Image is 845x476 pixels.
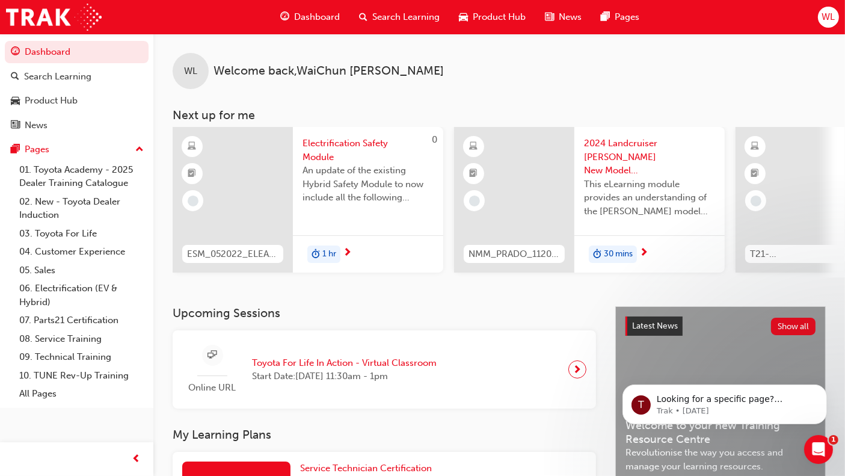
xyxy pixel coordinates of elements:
[584,137,715,178] span: 2024 Landcruiser [PERSON_NAME] New Model Mechanisms - Model Outline 1
[173,306,596,320] h3: Upcoming Sessions
[625,317,816,336] a: Latest NewsShow all
[771,318,816,335] button: Show all
[303,137,434,164] span: Electrification Safety Module
[24,70,91,84] div: Search Learning
[173,127,443,273] a: 0ESM_052022_ELEARNElectrification Safety ModuleAn update of the existing Hybrid Safety Module to ...
[188,166,197,182] span: booktick-icon
[208,348,217,363] span: sessionType_ONLINE_URL-icon
[14,243,149,261] a: 04. Customer Experience
[187,247,278,261] span: ESM_052022_ELEARN
[188,139,197,155] span: learningResourceType_ELEARNING-icon
[14,366,149,385] a: 10. TUNE Rev-Up Training
[300,463,432,474] span: Service Technician Certification
[14,348,149,366] a: 09. Technical Training
[473,10,526,24] span: Product Hub
[632,321,678,331] span: Latest News
[14,261,149,280] a: 05. Sales
[11,47,20,58] span: guage-icon
[751,166,760,182] span: booktick-icon
[252,356,437,370] span: Toyota For Life In Action - Virtual Classroom
[25,119,48,132] div: News
[591,5,649,29] a: pages-iconPages
[615,10,639,24] span: Pages
[312,247,320,262] span: duration-icon
[11,96,20,107] span: car-icon
[153,108,845,122] h3: Next up for me
[470,166,478,182] span: booktick-icon
[604,247,633,261] span: 30 mins
[184,64,197,78] span: WL
[349,5,449,29] a: search-iconSearch Learning
[343,248,352,259] span: next-icon
[6,4,102,31] img: Trak
[573,361,582,378] span: next-icon
[132,452,141,467] span: prev-icon
[14,330,149,348] a: 08. Service Training
[751,196,761,206] span: learningRecordVerb_NONE-icon
[5,66,149,88] a: Search Learning
[11,120,20,131] span: news-icon
[535,5,591,29] a: news-iconNews
[454,127,725,273] a: NMM_PRADO_112024_MODULE_12024 Landcruiser [PERSON_NAME] New Model Mechanisms - Model Outline 1Thi...
[545,10,554,25] span: news-icon
[14,311,149,330] a: 07. Parts21 Certification
[252,369,437,383] span: Start Date: [DATE] 11:30am - 1pm
[469,247,560,261] span: NMM_PRADO_112024_MODULE_1
[5,138,149,161] button: Pages
[5,114,149,137] a: News
[818,7,839,28] button: WL
[593,247,601,262] span: duration-icon
[182,381,242,395] span: Online URL
[300,462,437,475] a: Service Technician Certification
[14,279,149,311] a: 06. Electrification (EV & Hybrid)
[601,10,610,25] span: pages-icon
[280,10,289,25] span: guage-icon
[14,193,149,224] a: 02. New - Toyota Dealer Induction
[271,5,349,29] a: guage-iconDashboard
[829,435,838,445] span: 1
[822,10,835,24] span: WL
[459,10,468,25] span: car-icon
[359,10,367,25] span: search-icon
[639,248,648,259] span: next-icon
[470,139,478,155] span: learningResourceType_ELEARNING-icon
[135,142,144,158] span: up-icon
[5,39,149,138] button: DashboardSearch LearningProduct HubNews
[804,435,833,464] iframe: Intercom live chat
[173,428,596,442] h3: My Learning Plans
[432,134,437,145] span: 0
[214,64,444,78] span: Welcome back , WaiChun [PERSON_NAME]
[750,247,841,261] span: T21-FOD_HVIS_PREREQ
[11,72,19,82] span: search-icon
[14,385,149,403] a: All Pages
[14,224,149,243] a: 03. Toyota For Life
[5,41,149,63] a: Dashboard
[584,178,715,218] span: This eLearning module provides an understanding of the [PERSON_NAME] model line-up and its Katash...
[188,196,198,206] span: learningRecordVerb_NONE-icon
[303,164,434,205] span: An update of the existing Hybrid Safety Module to now include all the following electrification v...
[372,10,440,24] span: Search Learning
[604,359,845,444] iframe: Intercom notifications message
[182,340,586,400] a: Online URLToyota For Life In Action - Virtual ClassroomStart Date:[DATE] 11:30am - 1pm
[25,94,78,108] div: Product Hub
[322,247,336,261] span: 1 hr
[625,446,816,473] span: Revolutionise the way you access and manage your learning resources.
[469,196,480,206] span: learningRecordVerb_NONE-icon
[11,144,20,155] span: pages-icon
[14,161,149,193] a: 01. Toyota Academy - 2025 Dealer Training Catalogue
[294,10,340,24] span: Dashboard
[449,5,535,29] a: car-iconProduct Hub
[751,139,760,155] span: learningResourceType_ELEARNING-icon
[25,143,49,156] div: Pages
[559,10,582,24] span: News
[5,90,149,112] a: Product Hub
